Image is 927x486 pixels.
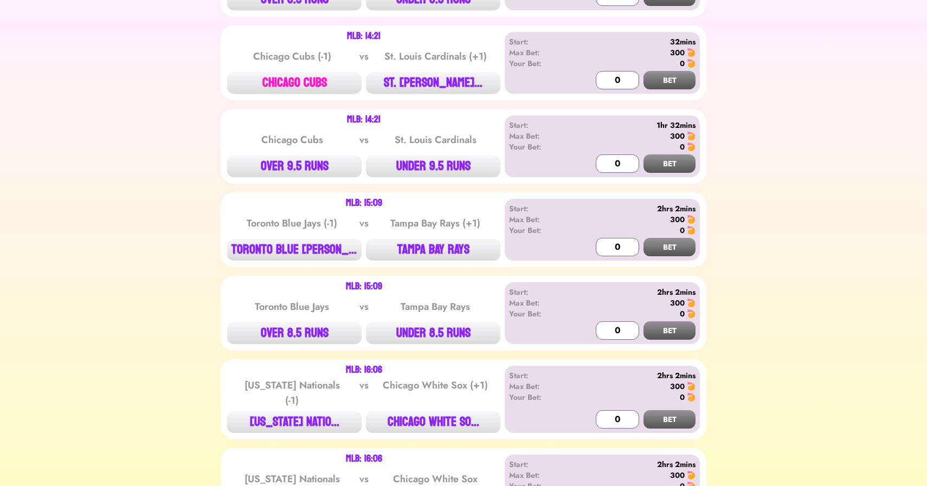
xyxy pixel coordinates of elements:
img: 🍤 [687,142,696,151]
div: Your Bet: [509,58,571,69]
div: Your Bet: [509,308,571,319]
div: Max Bet: [509,297,571,308]
div: vs [357,299,371,314]
div: Your Bet: [509,141,571,152]
div: Toronto Blue Jays (-1) [237,216,347,231]
div: Chicago White Sox (+1) [381,378,490,408]
div: Your Bet: [509,225,571,236]
div: vs [357,216,371,231]
button: BET [643,410,696,429]
img: 🍤 [687,299,696,307]
div: 2hrs 2mins [571,459,696,470]
div: MLB: 16:06 [346,366,382,374]
img: 🍤 [687,382,696,391]
div: vs [357,378,371,408]
img: 🍤 [687,59,696,68]
div: Max Bet: [509,47,571,58]
img: 🍤 [687,132,696,140]
div: 300 [670,47,685,58]
div: vs [357,132,371,147]
button: [US_STATE] NATIO... [227,411,362,433]
div: Chicago Cubs (-1) [237,49,347,64]
img: 🍤 [687,226,696,235]
button: CHICAGO WHITE SO... [366,411,500,433]
div: Max Bet: [509,214,571,225]
div: MLB: 14:21 [347,32,381,41]
button: BET [643,321,696,340]
div: 300 [670,131,685,141]
div: Start: [509,36,571,47]
div: MLB: 16:06 [346,455,382,463]
img: 🍤 [687,393,696,401]
div: 0 [680,141,685,152]
img: 🍤 [687,48,696,57]
div: [US_STATE] Nationals (-1) [237,378,347,408]
div: 2hrs 2mins [571,370,696,381]
button: BET [643,71,696,89]
div: St. Louis Cardinals (+1) [381,49,490,64]
button: UNDER 8.5 RUNS [366,322,500,344]
button: OVER 9.5 RUNS [227,155,362,177]
div: 300 [670,470,685,481]
div: Start: [509,370,571,381]
div: 32mins [571,36,696,47]
img: 🍤 [687,215,696,224]
div: MLB: 15:09 [346,282,382,291]
div: 0 [680,308,685,319]
button: BET [643,154,696,173]
div: St. Louis Cardinals [381,132,490,147]
button: TAMPA BAY RAYS [366,239,500,261]
div: Start: [509,120,571,131]
div: 2hrs 2mins [571,203,696,214]
div: Your Bet: [509,392,571,403]
div: 2hrs 2mins [571,287,696,297]
div: Start: [509,203,571,214]
div: Chicago Cubs [237,132,347,147]
div: 300 [670,214,685,225]
div: MLB: 15:09 [346,199,382,208]
div: 0 [680,58,685,69]
button: OVER 8.5 RUNS [227,322,362,344]
div: 0 [680,392,685,403]
button: UNDER 9.5 RUNS [366,155,500,177]
div: 1hr 32mins [571,120,696,131]
button: TORONTO BLUE [PERSON_NAME]... [227,239,362,261]
button: BET [643,238,696,256]
div: vs [357,49,371,64]
div: 0 [680,225,685,236]
button: CHICAGO CUBS [227,72,362,94]
div: Toronto Blue Jays [237,299,347,314]
div: 300 [670,297,685,308]
img: 🍤 [687,309,696,318]
div: 300 [670,381,685,392]
div: Max Bet: [509,381,571,392]
div: Max Bet: [509,470,571,481]
img: 🍤 [687,471,696,479]
div: Tampa Bay Rays [381,299,490,314]
div: Max Bet: [509,131,571,141]
button: ST. [PERSON_NAME]... [366,72,500,94]
div: Start: [509,287,571,297]
div: MLB: 14:21 [347,115,381,124]
div: Start: [509,459,571,470]
div: Tampa Bay Rays (+1) [381,216,490,231]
